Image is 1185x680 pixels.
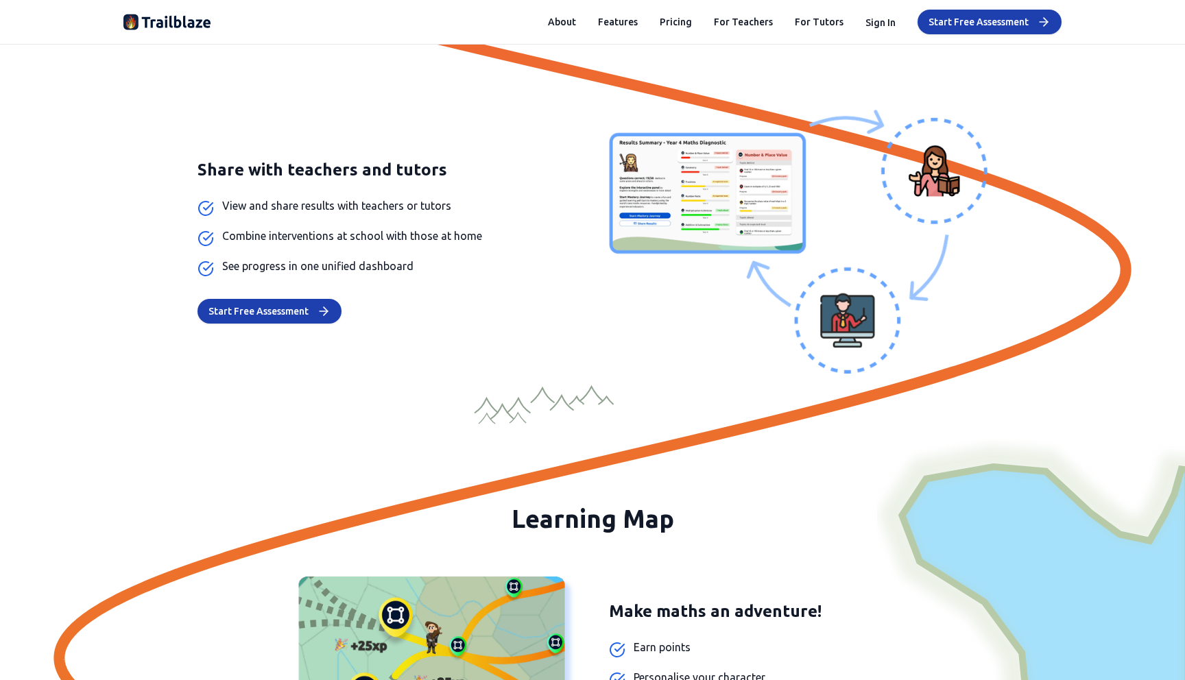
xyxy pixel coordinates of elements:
[123,11,211,33] img: Trailblaze
[598,15,638,29] button: Features
[512,505,674,533] span: Learning Map
[222,228,482,244] span: Combine interventions at school with those at home
[197,299,342,324] button: Start Free Assessment
[609,110,987,374] img: Sharing dashboard interface
[222,197,451,214] span: View and share results with teachers or tutors
[609,600,987,622] h3: Make maths an adventure!
[548,15,576,29] button: About
[714,15,773,29] a: For Teachers
[222,258,414,274] span: See progress in one unified dashboard
[865,16,896,29] button: Sign In
[197,159,576,181] h3: Share with teachers and tutors
[634,639,691,655] span: Earn points
[918,10,1062,34] button: Start Free Assessment
[795,15,843,29] a: For Tutors
[660,15,692,29] button: Pricing
[865,14,896,30] button: Sign In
